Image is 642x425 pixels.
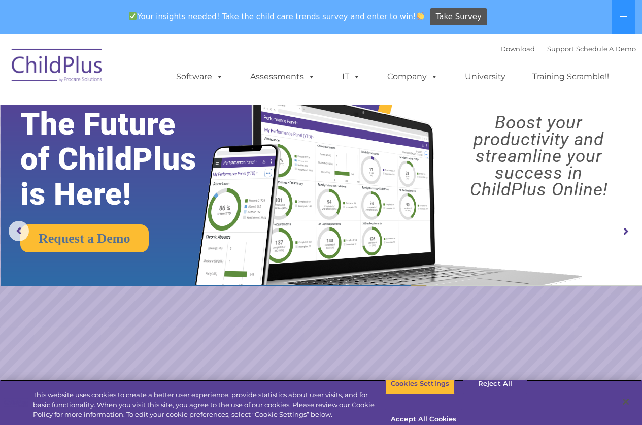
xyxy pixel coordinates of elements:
[430,8,487,26] a: Take Survey
[615,390,637,413] button: Close
[141,109,184,116] span: Phone number
[125,7,429,26] span: Your insights needed! Take the child care trends survey and enter to win!
[463,373,527,395] button: Reject All
[500,45,535,53] a: Download
[129,12,137,20] img: ✅
[240,67,325,87] a: Assessments
[500,45,636,53] font: |
[444,114,634,198] rs-layer: Boost your productivity and streamline your success in ChildPlus Online!
[385,373,455,395] button: Cookies Settings
[417,12,424,20] img: 👏
[141,67,172,75] span: Last name
[522,67,619,87] a: Training Scramble!!
[20,107,225,212] rs-layer: The Future of ChildPlus is Here!
[547,45,574,53] a: Support
[377,67,448,87] a: Company
[455,67,516,87] a: University
[436,8,482,26] span: Take Survey
[7,42,108,92] img: ChildPlus by Procare Solutions
[332,67,370,87] a: IT
[576,45,636,53] a: Schedule A Demo
[166,67,233,87] a: Software
[20,224,149,252] a: Request a Demo
[33,390,385,420] div: This website uses cookies to create a better user experience, provide statistics about user visit...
